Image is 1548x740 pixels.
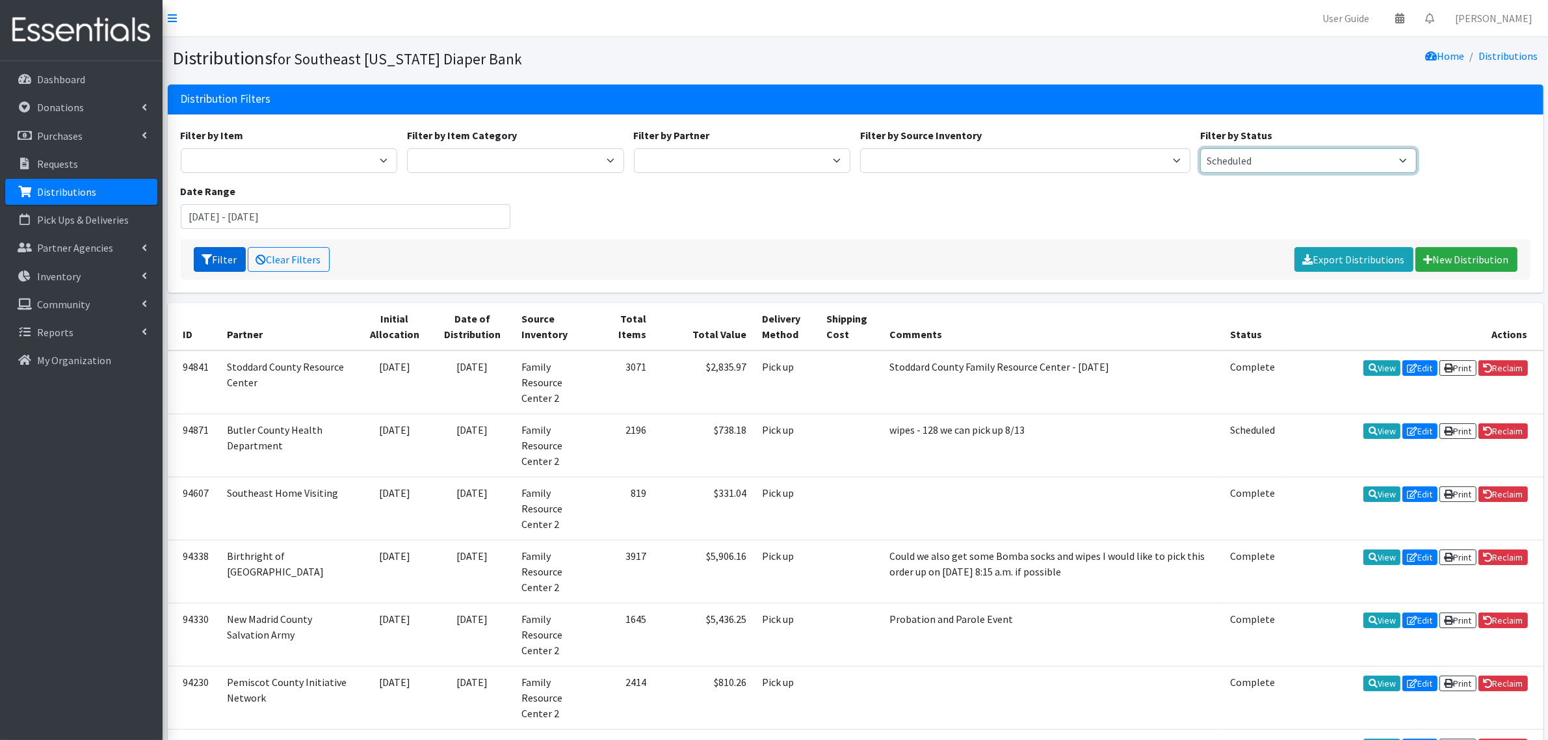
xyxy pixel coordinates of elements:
td: [DATE] [431,666,514,729]
img: HumanEssentials [5,8,157,52]
th: Total Items [594,303,655,350]
p: Requests [37,157,78,170]
td: [DATE] [358,540,432,603]
a: Partner Agencies [5,235,157,261]
a: Print [1439,486,1476,502]
button: Filter [194,247,246,272]
a: Reclaim [1478,360,1528,376]
h3: Distribution Filters [181,92,271,106]
a: View [1363,549,1400,565]
td: 2414 [594,666,655,729]
th: Date of Distribution [431,303,514,350]
a: View [1363,486,1400,502]
p: Dashboard [37,73,85,86]
td: Family Resource Center 2 [514,666,594,729]
a: Reclaim [1478,486,1528,502]
a: Print [1439,549,1476,565]
td: 94338 [168,540,220,603]
a: Print [1439,676,1476,691]
a: Export Distributions [1294,247,1413,272]
td: wipes - 128 we can pick up 8/13 [882,414,1223,477]
td: [DATE] [431,603,514,666]
td: Stoddard County Family Resource Center - [DATE] [882,350,1223,414]
th: ID [168,303,220,350]
td: 819 [594,477,655,540]
td: [DATE] [358,350,432,414]
a: Edit [1402,676,1437,691]
td: 1645 [594,603,655,666]
a: User Guide [1312,5,1380,31]
label: Date Range [181,183,236,199]
td: Butler County Health Department [220,414,358,477]
p: Reports [37,326,73,339]
a: My Organization [5,347,157,373]
input: January 1, 2011 - December 31, 2011 [181,204,511,229]
p: Pick Ups & Deliveries [37,213,129,226]
td: Family Resource Center 2 [514,414,594,477]
label: Filter by Status [1200,127,1272,143]
td: Probation and Parole Event [882,603,1223,666]
a: View [1363,423,1400,439]
td: Birthright of [GEOGRAPHIC_DATA] [220,540,358,603]
a: Inventory [5,263,157,289]
a: New Distribution [1415,247,1517,272]
th: Comments [882,303,1223,350]
a: Home [1426,49,1465,62]
td: $738.18 [654,414,754,477]
td: New Madrid County Salvation Army [220,603,358,666]
th: Status [1222,303,1283,350]
td: Complete [1222,666,1283,729]
a: Reclaim [1478,549,1528,565]
td: Family Resource Center 2 [514,477,594,540]
a: Reports [5,319,157,345]
p: Inventory [37,270,81,283]
td: Family Resource Center 2 [514,603,594,666]
a: Edit [1402,613,1437,628]
td: Family Resource Center 2 [514,540,594,603]
small: for Southeast [US_STATE] Diaper Bank [273,49,523,68]
td: [DATE] [431,477,514,540]
a: Reclaim [1478,676,1528,691]
td: $331.04 [654,477,754,540]
th: Source Inventory [514,303,594,350]
td: Complete [1222,603,1283,666]
a: Dashboard [5,66,157,92]
a: Print [1439,613,1476,628]
td: [DATE] [358,414,432,477]
td: Pick up [754,350,819,414]
td: Complete [1222,350,1283,414]
a: View [1363,676,1400,691]
a: Edit [1402,549,1437,565]
td: 94330 [168,603,220,666]
a: Clear Filters [248,247,330,272]
td: 2196 [594,414,655,477]
th: Partner [220,303,358,350]
a: Print [1439,423,1476,439]
td: 3917 [594,540,655,603]
p: My Organization [37,354,111,367]
td: Pick up [754,477,819,540]
a: View [1363,360,1400,376]
td: $2,835.97 [654,350,754,414]
td: Stoddard County Resource Center [220,350,358,414]
a: Distributions [1479,49,1538,62]
a: Reclaim [1478,613,1528,628]
td: [DATE] [358,477,432,540]
td: [DATE] [358,666,432,729]
td: Pemiscot County Initiative Network [220,666,358,729]
a: Edit [1402,423,1437,439]
th: Actions [1283,303,1543,350]
td: [DATE] [358,603,432,666]
td: $5,906.16 [654,540,754,603]
td: [DATE] [431,540,514,603]
h1: Distributions [173,47,851,70]
a: Donations [5,94,157,120]
th: Shipping Cost [819,303,882,350]
td: Southeast Home Visiting [220,477,358,540]
td: Pick up [754,540,819,603]
a: Reclaim [1478,423,1528,439]
td: 94607 [168,477,220,540]
a: [PERSON_NAME] [1445,5,1543,31]
label: Filter by Partner [634,127,710,143]
td: 3071 [594,350,655,414]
